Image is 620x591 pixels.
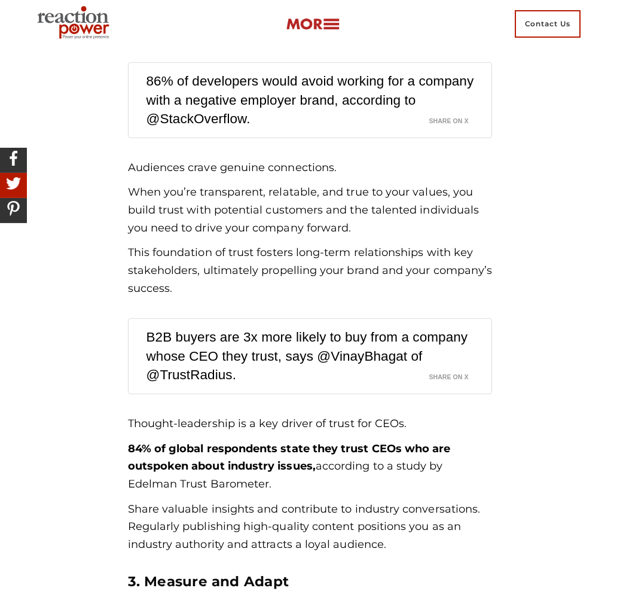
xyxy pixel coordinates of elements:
[128,440,493,493] p: according to a study by Edelman Trust Barometer.
[515,10,581,38] span: Contact Us
[128,573,289,590] strong: 3. Measure and Adapt
[128,442,451,473] strong: 84% of global respondents state they trust CEOs who are outspoken about industry issues,
[32,2,119,45] img: Executive Branding | Personal Branding Agency
[146,321,468,391] a: B2B buyers are 3x more likely to buy from a company whose CEO they trust, says @VinayBhagat of @T...
[128,244,493,297] p: This foundation of trust fosters long-term relationships with key stakeholders, ultimately propel...
[128,159,493,177] p: Audiences crave genuine connections.
[3,198,24,219] img: Share On Pinterest
[429,365,482,382] a: Share on X
[128,184,493,237] p: When you’re transparent, relatable, and true to your values, you build trust with potential custo...
[128,415,493,433] p: Thought-leadership is a key driver of trust for CEOs.
[128,501,493,554] p: Share valuable insights and contribute to industry conversations. Regularly publishing high-quali...
[286,17,340,31] img: more-btn.png
[3,173,24,194] img: Share On Twitter
[429,109,482,126] a: Share on X
[146,65,474,135] a: 86% of developers would avoid working for a company with a negative employer brand, according to ...
[3,148,24,169] img: Share On Facebook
